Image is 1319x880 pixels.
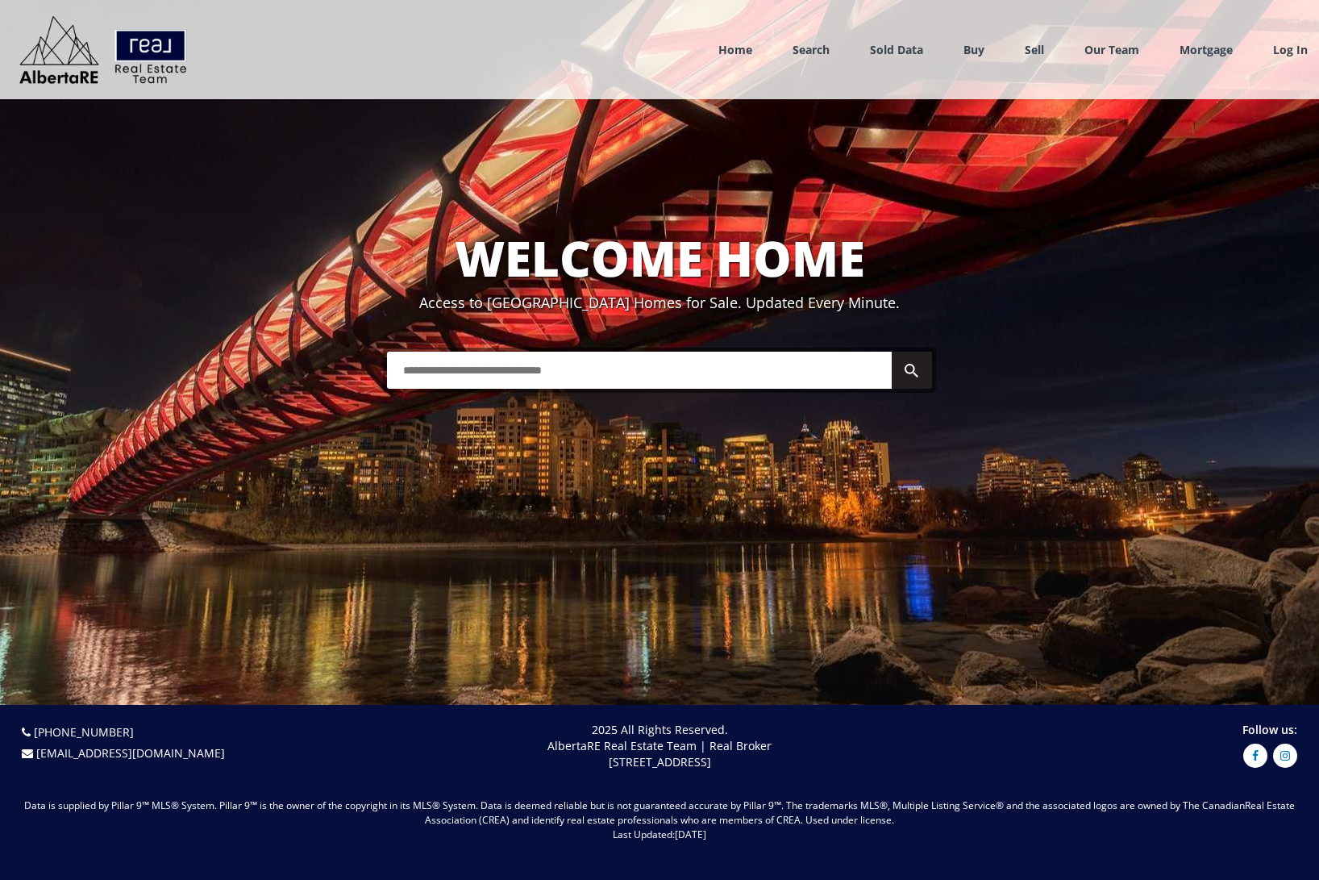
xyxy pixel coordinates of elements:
[11,11,195,88] img: Logo
[1180,42,1233,57] a: Mortgage
[343,722,976,770] p: 2025 All Rights Reserved. AlbertaRE Real Estate Team | Real Broker
[870,42,923,57] a: Sold Data
[675,828,706,841] span: [DATE]
[1273,42,1308,58] a: Log In
[1084,42,1139,57] a: Our Team
[609,754,711,769] span: [STREET_ADDRESS]
[963,42,984,57] a: Buy
[1025,42,1044,57] a: Sell
[16,828,1303,842] p: Last Updated:
[793,42,830,57] a: Search
[34,724,134,740] a: [PHONE_NUMBER]
[718,42,752,57] a: Home
[1242,722,1297,737] span: Follow us:
[36,745,225,761] a: [EMAIL_ADDRESS][DOMAIN_NAME]
[425,799,1295,827] span: Real Estate Association (CREA) and identify real estate professionals who are members of CREA. Us...
[419,293,900,312] span: Access to [GEOGRAPHIC_DATA] Homes for Sale. Updated Every Minute.
[4,231,1315,285] h1: WELCOME HOME
[24,799,1245,812] span: Data is supplied by Pillar 9™ MLS® System. Pillar 9™ is the owner of the copyright in its MLS® Sy...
